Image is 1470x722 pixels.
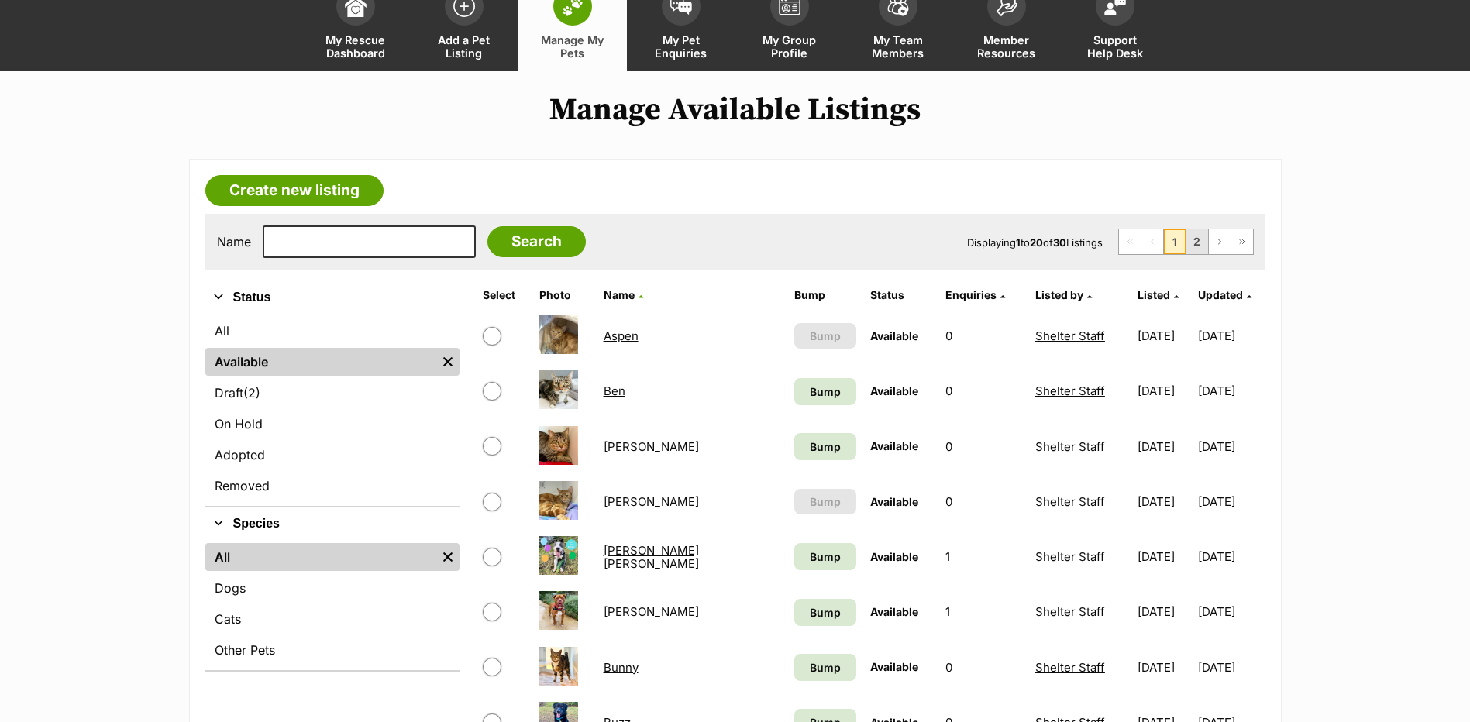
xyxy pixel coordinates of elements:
a: Shelter Staff [1035,383,1105,398]
a: Aspen [604,328,639,343]
a: On Hold [205,410,460,438]
a: Bump [794,378,855,405]
a: [PERSON_NAME] [604,604,699,619]
td: [DATE] [1198,475,1263,528]
span: Available [870,495,918,508]
span: My Rescue Dashboard [321,33,391,60]
label: Name [217,235,251,249]
span: Listed by [1035,288,1083,301]
a: Enquiries [945,288,1005,301]
span: My Group Profile [755,33,825,60]
th: Bump [788,283,862,308]
span: Updated [1198,288,1243,301]
th: Status [864,283,938,308]
a: Bunny [604,660,639,675]
a: Shelter Staff [1035,604,1105,619]
span: Member Resources [972,33,1041,60]
span: Bump [810,604,841,621]
a: Adopted [205,441,460,469]
a: [PERSON_NAME] [PERSON_NAME] [604,543,699,571]
td: [DATE] [1198,530,1263,583]
a: Updated [1198,288,1251,301]
td: 0 [939,420,1028,473]
a: Listed by [1035,288,1092,301]
a: [PERSON_NAME] [604,494,699,509]
td: [DATE] [1131,420,1196,473]
a: Cats [205,605,460,633]
td: [DATE] [1198,641,1263,694]
span: Name [604,288,635,301]
th: Select [477,283,532,308]
span: Page 1 [1164,229,1186,254]
td: [DATE] [1198,420,1263,473]
span: Bump [810,438,841,455]
td: [DATE] [1131,530,1196,583]
span: Displaying to of Listings [967,236,1103,249]
td: 0 [939,364,1028,418]
a: Other Pets [205,636,460,664]
span: Support Help Desk [1080,33,1150,60]
input: Search [487,226,586,257]
a: [PERSON_NAME] [604,439,699,454]
span: Available [870,605,918,618]
span: Available [870,384,918,397]
td: 0 [939,475,1028,528]
td: 1 [939,530,1028,583]
a: Next page [1209,229,1231,254]
a: Shelter Staff [1035,494,1105,509]
a: Listed [1138,288,1179,301]
a: All [205,317,460,345]
span: Bump [810,659,841,676]
th: Photo [533,283,596,308]
button: Bump [794,323,855,349]
span: Available [870,660,918,673]
td: 0 [939,309,1028,363]
td: [DATE] [1131,364,1196,418]
td: [DATE] [1131,641,1196,694]
td: [DATE] [1131,585,1196,638]
span: Bump [810,328,841,344]
a: Bump [794,654,855,681]
strong: 1 [1016,236,1021,249]
span: Bump [810,383,841,400]
td: [DATE] [1198,585,1263,638]
a: Dogs [205,574,460,602]
nav: Pagination [1118,229,1254,255]
span: (2) [243,383,260,402]
td: [DATE] [1198,364,1263,418]
button: Status [205,287,460,308]
span: Add a Pet Listing [429,33,499,60]
a: Bump [794,543,855,570]
button: Species [205,514,460,534]
td: [DATE] [1198,309,1263,363]
a: Remove filter [436,348,460,376]
a: Create new listing [205,175,384,206]
a: Bump [794,433,855,460]
a: Last page [1231,229,1253,254]
button: Bump [794,489,855,514]
span: My Team Members [863,33,933,60]
span: Bump [810,548,841,565]
div: Status [205,314,460,506]
a: Bump [794,599,855,626]
a: Ben [604,383,625,398]
a: Shelter Staff [1035,328,1105,343]
span: Available [870,439,918,452]
a: Name [604,288,643,301]
a: Page 2 [1186,229,1208,254]
span: translation missing: en.admin.listings.index.attributes.enquiries [945,288,997,301]
a: Shelter Staff [1035,439,1105,454]
span: Bump [810,493,841,510]
a: Available [205,348,436,376]
a: Remove filter [436,543,460,571]
td: 1 [939,585,1028,638]
strong: 20 [1030,236,1043,249]
a: Shelter Staff [1035,549,1105,564]
div: Species [205,540,460,670]
span: My Pet Enquiries [646,33,716,60]
span: Available [870,329,918,342]
strong: 30 [1053,236,1066,249]
span: Previous page [1141,229,1163,254]
span: Listed [1138,288,1170,301]
a: All [205,543,436,571]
